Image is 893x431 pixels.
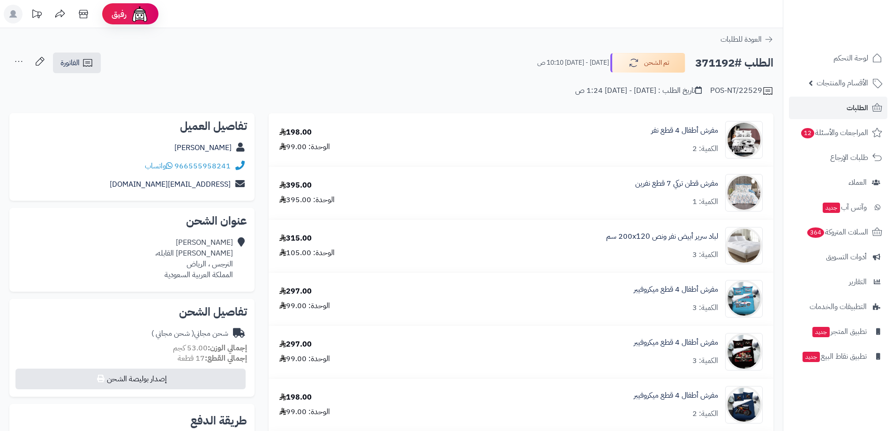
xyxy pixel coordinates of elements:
[789,271,887,293] a: التقارير
[537,58,609,68] small: [DATE] - [DATE] 10:10 ص
[789,171,887,194] a: العملاء
[205,353,247,364] strong: إجمالي القطع:
[803,352,820,362] span: جديد
[279,180,312,191] div: 395.00
[789,246,887,268] a: أدوات التسويق
[15,369,246,389] button: إصدار بوليصة الشحن
[789,196,887,219] a: وآتس آبجديد
[847,101,868,114] span: الطلبات
[17,306,247,318] h2: تفاصيل الشحن
[695,53,773,73] h2: الطلب #371192
[726,386,762,423] img: 1736335435-110203010078-90x90.jpg
[692,408,718,419] div: الكمية: 2
[848,176,867,189] span: العملاء
[279,339,312,350] div: 297.00
[279,127,312,138] div: 198.00
[130,5,149,23] img: ai-face.png
[692,355,718,366] div: الكمية: 3
[720,34,762,45] span: العودة للطلبات
[800,126,868,139] span: المراجعات والأسئلة
[802,350,867,363] span: تطبيق نقاط البيع
[789,295,887,318] a: التطبيقات والخدمات
[610,53,685,73] button: تم الشحن
[279,301,330,311] div: الوحدة: 99.00
[692,197,718,207] div: الكمية: 1
[710,85,773,97] div: POS-NT/22529
[826,250,867,264] span: أدوات التسويق
[151,328,228,339] div: شحن مجاني
[634,337,718,348] a: مفرش أطفال 4 قطع ميكروفيبر
[789,221,887,243] a: السلات المتروكة364
[155,237,233,280] div: [PERSON_NAME] [PERSON_NAME] القابله، النرجس ، الرياض المملكة العربية السعودية
[279,233,312,244] div: 315.00
[279,195,335,205] div: الوحدة: 395.00
[279,392,312,403] div: 198.00
[208,342,247,354] strong: إجمالي الوزن:
[279,248,335,258] div: الوحدة: 105.00
[174,142,232,153] a: [PERSON_NAME]
[789,345,887,368] a: تطبيق نقاط البيعجديد
[151,328,194,339] span: ( شحن مجاني )
[53,53,101,73] a: الفاتورة
[720,34,773,45] a: العودة للطلبات
[178,353,247,364] small: 17 قطعة
[112,8,127,20] span: رفيق
[807,227,824,238] span: 364
[279,407,330,417] div: الوحدة: 99.00
[634,390,718,401] a: مفرش أطفال 4 قطع ميكروفيبر
[25,5,48,26] a: تحديثات المنصة
[789,97,887,119] a: الطلبات
[789,47,887,69] a: لوحة التحكم
[606,231,718,242] a: لباد سرير أبيض نفر ونص 200x120 سم
[726,280,762,318] img: 1736335297-110203010074-90x90.jpg
[833,52,868,65] span: لوحة التحكم
[789,146,887,169] a: طلبات الإرجاع
[60,57,80,68] span: الفاتورة
[789,121,887,144] a: المراجعات والأسئلة12
[651,125,718,136] a: مفرش أطفال 4 قطع نفر
[830,151,868,164] span: طلبات الإرجاع
[17,215,247,227] h2: عنوان الشحن
[110,179,231,190] a: [EMAIL_ADDRESS][DOMAIN_NAME]
[692,302,718,313] div: الكمية: 3
[811,325,867,338] span: تطبيق المتجر
[810,300,867,313] span: التطبيقات والخدمات
[173,342,247,354] small: 53.00 كجم
[726,227,762,265] img: 1732186588-220107040010-90x90.jpg
[279,142,330,152] div: الوحدة: 99.00
[145,160,173,172] a: واتساب
[174,160,231,172] a: 966555958241
[635,178,718,189] a: مفرش قطن تركي 7 قطع نفرين
[634,284,718,295] a: مفرش أطفال 4 قطع ميكروفيبر
[822,201,867,214] span: وآتس آب
[823,203,840,213] span: جديد
[190,415,247,426] h2: طريقة الدفع
[812,327,830,337] span: جديد
[806,226,868,239] span: السلات المتروكة
[279,286,312,297] div: 297.00
[692,250,718,260] div: الكمية: 3
[789,320,887,343] a: تطبيق المتجرجديد
[279,354,330,364] div: الوحدة: 99.00
[726,121,762,159] img: 1715599401-110203010056-90x90.jpg
[726,174,762,212] img: 1745316873-istanbul%20S9-90x90.jpg
[575,85,702,96] div: تاريخ الطلب : [DATE] - [DATE] 1:24 ص
[849,275,867,288] span: التقارير
[817,76,868,90] span: الأقسام والمنتجات
[726,333,762,371] img: 1736335372-110203010076-90x90.jpg
[801,128,814,138] span: 12
[692,144,718,154] div: الكمية: 2
[17,121,247,132] h2: تفاصيل العميل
